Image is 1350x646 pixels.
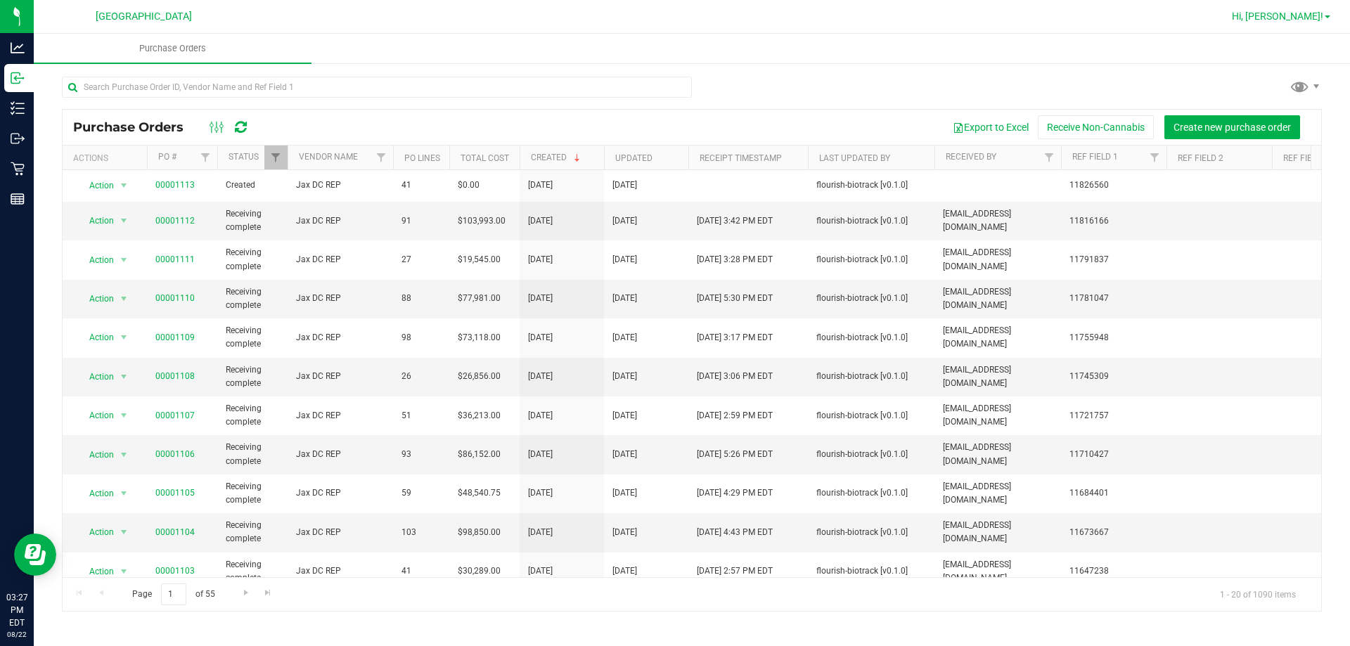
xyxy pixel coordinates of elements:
[115,211,133,231] span: select
[120,583,226,605] span: Page of 55
[1174,122,1291,133] span: Create new purchase order
[226,285,279,312] span: Receiving complete
[11,41,25,55] inline-svg: Analytics
[528,253,553,266] span: [DATE]
[528,331,553,344] span: [DATE]
[819,153,890,163] a: Last Updated By
[296,214,385,228] span: Jax DC REP
[226,324,279,351] span: Receiving complete
[115,484,133,503] span: select
[115,289,133,309] span: select
[816,448,926,461] span: flourish-biotrack [v0.1.0]
[77,289,115,309] span: Action
[458,253,501,266] span: $19,545.00
[816,292,926,305] span: flourish-biotrack [v0.1.0]
[77,484,115,503] span: Action
[115,250,133,270] span: select
[1069,526,1158,539] span: 11673667
[401,526,441,539] span: 103
[77,211,115,231] span: Action
[612,253,637,266] span: [DATE]
[697,409,773,422] span: [DATE] 2:59 PM EDT
[612,486,637,500] span: [DATE]
[946,152,996,162] a: Received By
[296,253,385,266] span: Jax DC REP
[458,331,501,344] span: $73,118.00
[14,534,56,576] iframe: Resource center
[612,526,637,539] span: [DATE]
[296,292,385,305] span: Jax DC REP
[77,406,115,425] span: Action
[115,522,133,542] span: select
[458,564,501,578] span: $30,289.00
[115,176,133,195] span: select
[401,486,441,500] span: 59
[296,331,385,344] span: Jax DC REP
[11,162,25,176] inline-svg: Retail
[401,214,441,228] span: 91
[11,192,25,206] inline-svg: Reports
[528,179,553,192] span: [DATE]
[155,293,195,303] a: 00001110
[401,448,441,461] span: 93
[697,370,773,383] span: [DATE] 3:06 PM EDT
[943,558,1053,585] span: [EMAIL_ADDRESS][DOMAIN_NAME]
[1069,253,1158,266] span: 11791837
[943,519,1053,545] span: [EMAIL_ADDRESS][DOMAIN_NAME]
[528,526,553,539] span: [DATE]
[697,292,773,305] span: [DATE] 5:30 PM EDT
[296,179,385,192] span: Jax DC REP
[73,153,141,163] div: Actions
[458,179,480,192] span: $0.00
[1038,146,1061,169] a: Filter
[1072,152,1118,162] a: Ref Field 1
[612,370,637,383] span: [DATE]
[1069,409,1158,422] span: 11721757
[229,152,259,162] a: Status
[115,406,133,425] span: select
[528,448,553,461] span: [DATE]
[1069,179,1158,192] span: 11826560
[296,409,385,422] span: Jax DC REP
[155,411,195,420] a: 00001107
[404,153,440,163] a: PO Lines
[700,153,782,163] a: Receipt Timestamp
[612,292,637,305] span: [DATE]
[77,176,115,195] span: Action
[226,246,279,273] span: Receiving complete
[296,486,385,500] span: Jax DC REP
[155,216,195,226] a: 00001112
[1069,331,1158,344] span: 11755948
[155,254,195,264] a: 00001111
[401,409,441,422] span: 51
[1038,115,1154,139] button: Receive Non-Cannabis
[1164,115,1300,139] button: Create new purchase order
[943,285,1053,312] span: [EMAIL_ADDRESS][DOMAIN_NAME]
[6,629,27,640] p: 08/22
[115,445,133,465] span: select
[943,363,1053,390] span: [EMAIL_ADDRESS][DOMAIN_NAME]
[1143,146,1166,169] a: Filter
[226,179,279,192] span: Created
[11,101,25,115] inline-svg: Inventory
[370,146,393,169] a: Filter
[612,564,637,578] span: [DATE]
[458,409,501,422] span: $36,213.00
[943,441,1053,467] span: [EMAIL_ADDRESS][DOMAIN_NAME]
[161,583,186,605] input: 1
[296,564,385,578] span: Jax DC REP
[401,292,441,305] span: 88
[528,292,553,305] span: [DATE]
[1283,153,1329,163] a: Ref Field 3
[528,214,553,228] span: [DATE]
[77,522,115,542] span: Action
[34,34,311,63] a: Purchase Orders
[697,448,773,461] span: [DATE] 5:26 PM EDT
[96,11,192,22] span: [GEOGRAPHIC_DATA]
[943,480,1053,507] span: [EMAIL_ADDRESS][DOMAIN_NAME]
[62,77,692,98] input: Search Purchase Order ID, Vendor Name and Ref Field 1
[296,370,385,383] span: Jax DC REP
[226,558,279,585] span: Receiving complete
[816,253,926,266] span: flourish-biotrack [v0.1.0]
[458,370,501,383] span: $26,856.00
